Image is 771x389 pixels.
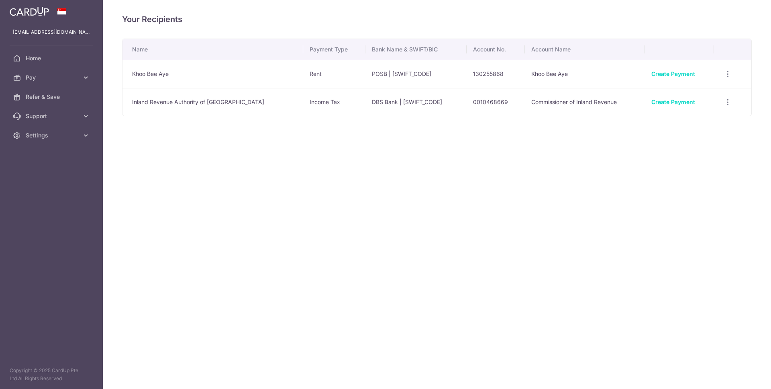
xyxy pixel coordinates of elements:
td: Inland Revenue Authority of [GEOGRAPHIC_DATA] [122,88,303,116]
span: Settings [26,131,79,139]
span: Support [26,112,79,120]
th: Payment Type [303,39,365,60]
a: Create Payment [651,98,695,105]
th: Account No. [467,39,525,60]
span: Pay [26,74,79,82]
th: Account Name [525,39,645,60]
td: 0010468669 [467,88,525,116]
th: Name [122,39,303,60]
span: Home [26,54,79,62]
th: Bank Name & SWIFT/BIC [365,39,467,60]
td: Khoo Bee Aye [122,60,303,88]
a: Create Payment [651,70,695,77]
p: [EMAIL_ADDRESS][DOMAIN_NAME] [13,28,90,36]
h4: Your Recipients [122,13,752,26]
td: Rent [303,60,365,88]
td: Commissioner of Inland Revenue [525,88,645,116]
td: Khoo Bee Aye [525,60,645,88]
img: CardUp [10,6,49,16]
td: DBS Bank | [SWIFT_CODE] [365,88,467,116]
td: Income Tax [303,88,365,116]
iframe: Opens a widget where you can find more information [719,365,763,385]
td: POSB | [SWIFT_CODE] [365,60,467,88]
span: Refer & Save [26,93,79,101]
td: 130255868 [467,60,525,88]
